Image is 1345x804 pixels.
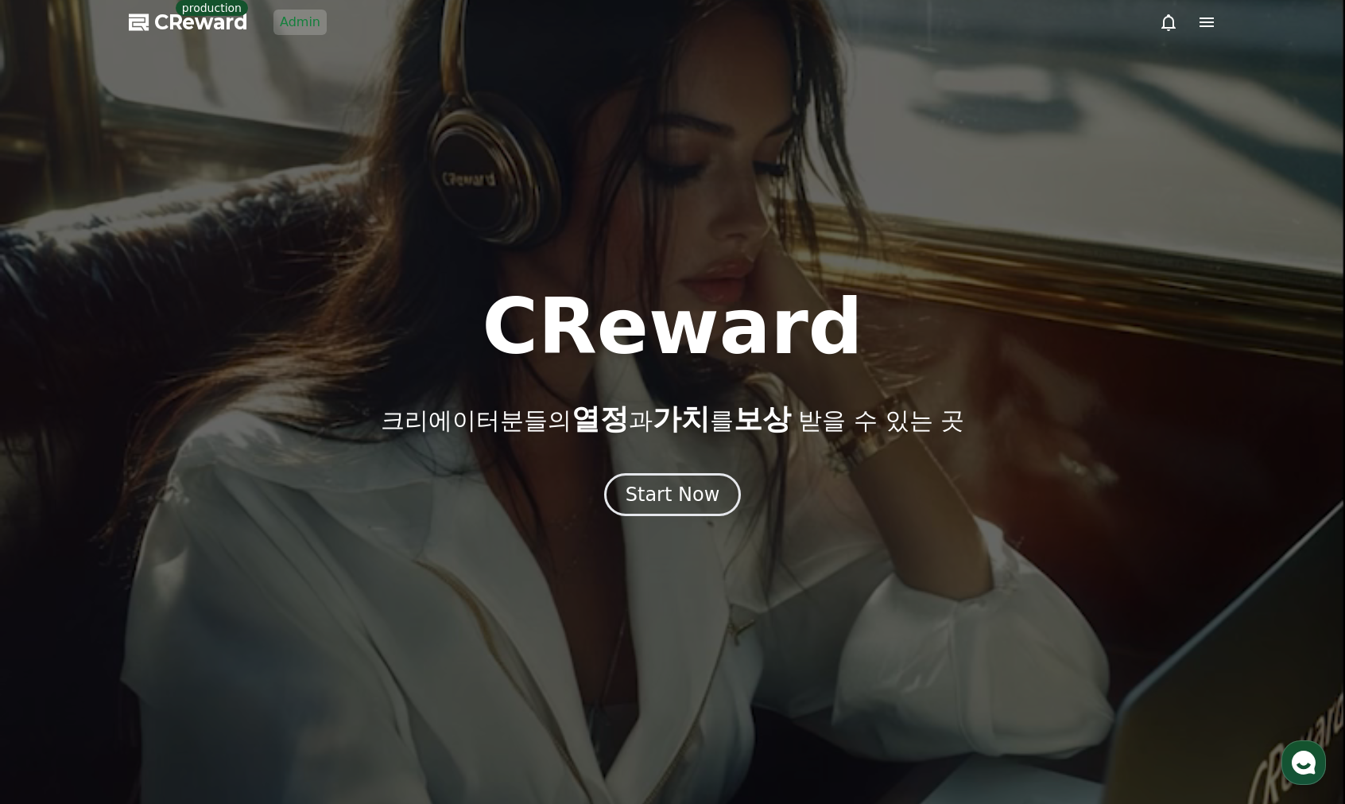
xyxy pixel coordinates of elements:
[572,402,629,435] span: 열정
[604,489,742,504] a: Start Now
[626,482,720,507] div: Start Now
[154,10,248,35] span: CReward
[273,10,327,35] a: Admin
[381,403,964,435] p: 크리에이터분들의 과 를 받을 수 있는 곳
[734,402,791,435] span: 보상
[604,473,742,516] button: Start Now
[653,402,710,435] span: 가치
[129,10,248,35] a: CReward
[482,289,862,365] h1: CReward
